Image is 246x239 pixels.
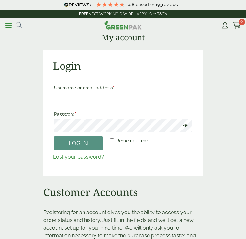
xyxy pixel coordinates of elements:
h2: Customer Accounts [43,186,203,198]
i: Cart [233,22,241,29]
strong: FREE [79,12,88,16]
input: Remember me [110,138,114,142]
span: 0 [239,19,245,25]
span: Based on [136,2,155,7]
label: Username or email address [54,83,192,92]
span: reviews [162,2,178,7]
i: My Account [221,22,229,29]
h1: My account [102,33,145,42]
button: Log in [54,136,103,150]
img: REVIEWS.io [64,3,92,7]
a: Lost your password? [53,154,104,160]
img: GreenPak Supplies [104,21,142,30]
span: 193 [155,2,162,7]
div: 4.8 Stars [96,2,125,7]
h2: Login [53,60,193,72]
span: Remember me [116,138,148,143]
label: Password [54,110,192,119]
a: See T&C's [149,12,167,16]
a: 0 [233,21,241,30]
span: 4.8 [128,2,136,7]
